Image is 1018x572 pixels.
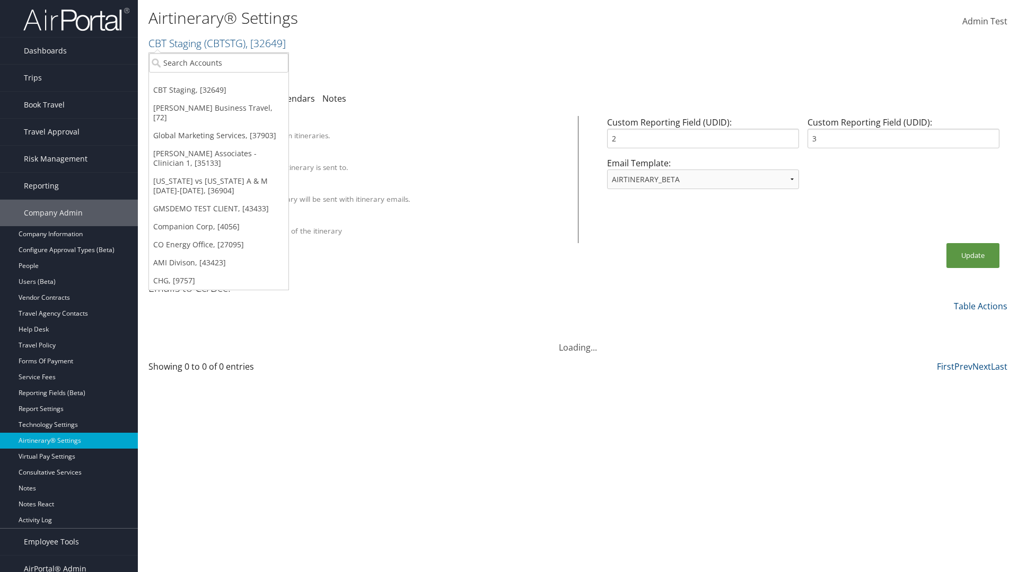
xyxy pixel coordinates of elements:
[198,121,565,130] div: Client Name
[962,5,1007,38] a: Admin Test
[148,36,286,50] a: CBT Staging
[245,36,286,50] span: , [ 32649 ]
[198,153,565,162] div: Override Email
[603,157,803,198] div: Email Template:
[322,93,346,104] a: Notes
[24,146,87,172] span: Risk Management
[149,272,288,290] a: CHG, [9757]
[954,300,1007,312] a: Table Actions
[24,38,67,64] span: Dashboards
[148,360,357,378] div: Showing 0 to 0 of 0 entries
[198,184,565,194] div: Attach PDF
[149,200,288,218] a: GMSDEMO TEST CLIENT, [43433]
[24,119,80,145] span: Travel Approval
[148,7,721,29] h1: Airtinerary® Settings
[149,218,288,236] a: Companion Corp, [4056]
[24,65,42,91] span: Trips
[803,116,1004,157] div: Custom Reporting Field (UDID):
[149,145,288,172] a: [PERSON_NAME] Associates - Clinician 1, [35133]
[972,361,991,372] a: Next
[149,127,288,145] a: Global Marketing Services, [37903]
[198,194,410,204] label: A PDF version of the itinerary will be sent with itinerary emails.
[275,93,315,104] a: Calendars
[991,361,1007,372] a: Last
[946,243,999,268] button: Update
[24,173,59,199] span: Reporting
[204,36,245,50] span: ( CBTSTG )
[24,92,65,118] span: Book Travel
[24,200,83,226] span: Company Admin
[954,361,972,372] a: Prev
[24,529,79,555] span: Employee Tools
[198,216,565,226] div: Show Survey
[603,116,803,157] div: Custom Reporting Field (UDID):
[962,15,1007,27] span: Admin Test
[149,81,288,99] a: CBT Staging, [32649]
[149,99,288,127] a: [PERSON_NAME] Business Travel, [72]
[937,361,954,372] a: First
[149,172,288,200] a: [US_STATE] vs [US_STATE] A & M [DATE]-[DATE], [36904]
[149,254,288,272] a: AMI Divison, [43423]
[23,7,129,32] img: airportal-logo.png
[149,53,288,73] input: Search Accounts
[148,328,1007,354] div: Loading...
[149,236,288,254] a: CO Energy Office, [27095]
